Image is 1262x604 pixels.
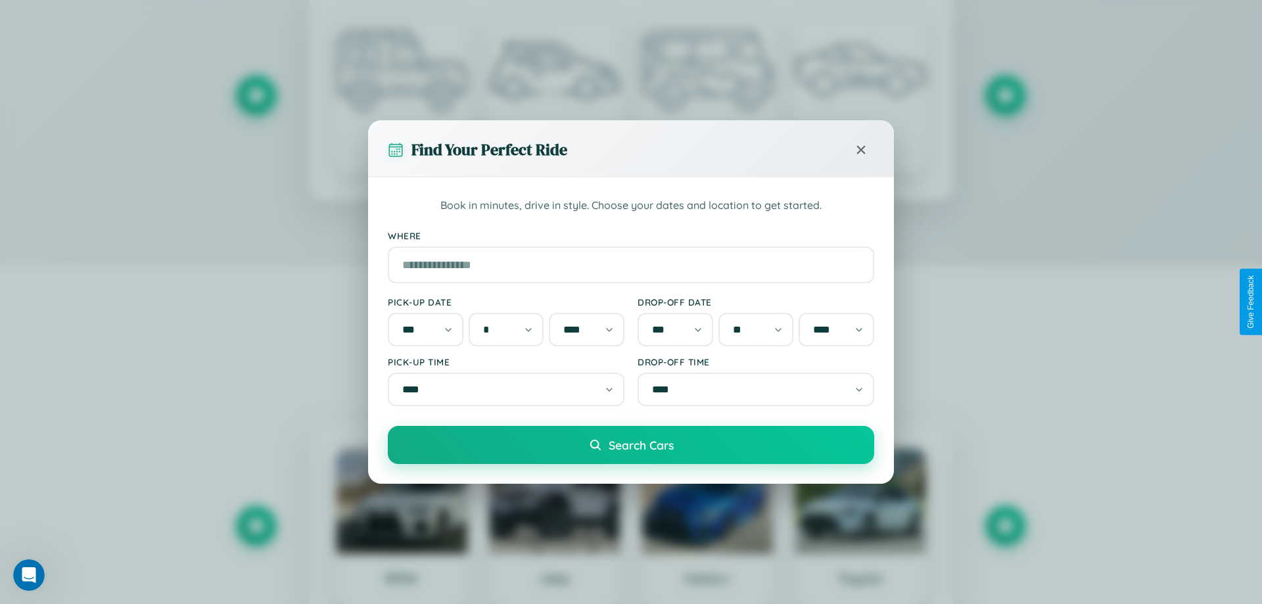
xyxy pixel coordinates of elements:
button: Search Cars [388,426,874,464]
h3: Find Your Perfect Ride [411,139,567,160]
label: Pick-up Time [388,356,624,367]
label: Where [388,230,874,241]
label: Drop-off Time [638,356,874,367]
label: Pick-up Date [388,296,624,308]
p: Book in minutes, drive in style. Choose your dates and location to get started. [388,197,874,214]
span: Search Cars [609,438,674,452]
label: Drop-off Date [638,296,874,308]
